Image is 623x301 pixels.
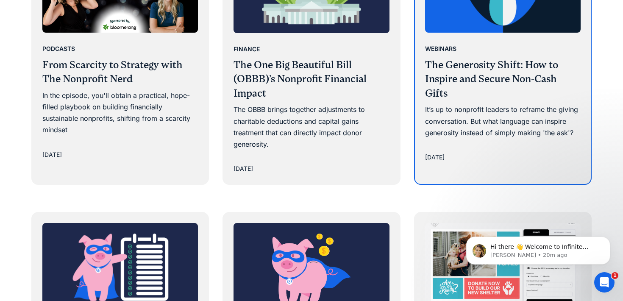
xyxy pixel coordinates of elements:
[42,44,75,54] div: Podcasts
[42,90,198,136] div: In the episode, you'll obtain a practical, hope-filled playbook on building financially sustainab...
[234,44,260,54] div: Finance
[612,272,618,279] span: 1
[453,219,623,278] iframe: Intercom notifications message
[425,152,445,162] div: [DATE]
[42,150,62,160] div: [DATE]
[594,272,615,293] iframe: Intercom live chat
[42,58,198,86] h3: From Scarcity to Strategy with The Nonprofit Nerd
[425,104,581,139] div: It’s up to nonprofit leaders to reframe the giving conversation. But what language can inspire ge...
[234,164,253,174] div: [DATE]
[425,58,581,101] h3: The Generosity Shift: How to Inspire and Secure Non-Cash Gifts
[234,58,389,101] h3: The One Big Beautiful Bill (OBBB)’s Nonprofit Financial Impact
[234,104,389,150] div: The OBBB brings together adjustments to charitable deductions and capital gains treatment that ca...
[425,44,456,54] div: Webinars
